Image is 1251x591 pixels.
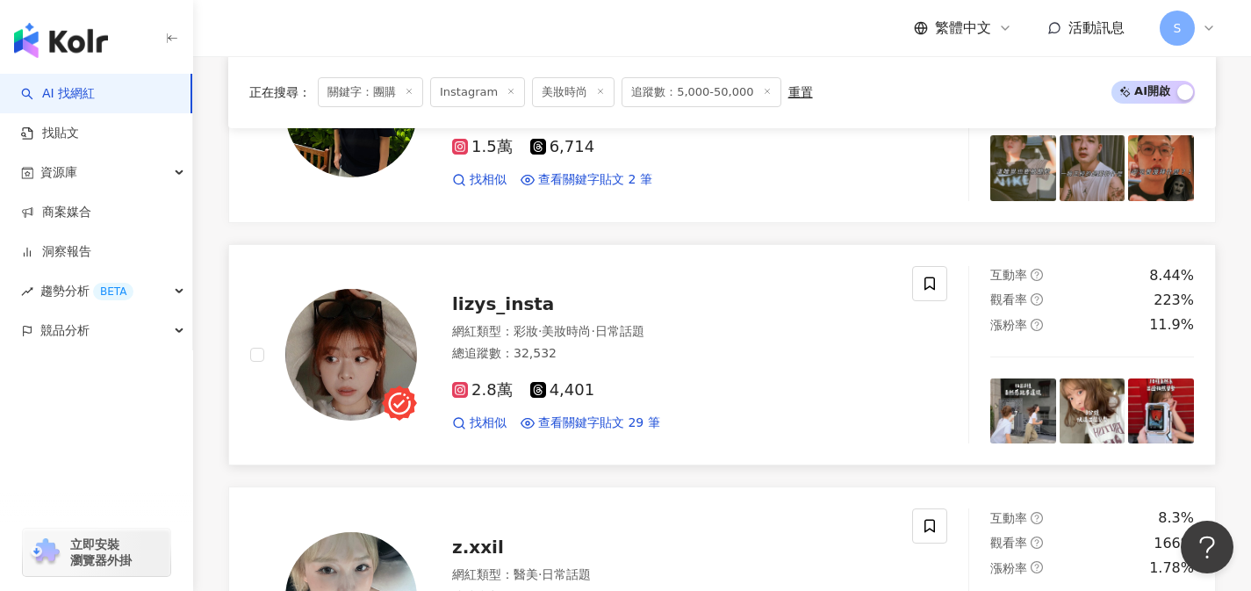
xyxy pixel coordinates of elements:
[40,311,90,350] span: 競品分析
[538,567,542,581] span: ·
[452,566,891,584] div: 網紅類型 ：
[530,381,595,400] span: 4,401
[521,171,652,189] a: 查看關鍵字貼文 2 筆
[1181,521,1233,573] iframe: Help Scout Beacon - Open
[40,271,133,311] span: 趨勢分析
[452,537,504,558] span: z.xxil
[1149,559,1194,578] div: 1.78%
[1031,319,1043,331] span: question-circle
[990,511,1027,525] span: 互動率
[521,414,660,432] a: 查看關鍵字貼文 29 筆
[1149,315,1194,335] div: 11.9%
[430,77,525,107] span: Instagram
[990,292,1027,306] span: 觀看率
[990,318,1027,332] span: 漲粉率
[538,324,542,338] span: ·
[1068,19,1125,36] span: 活動訊息
[21,125,79,142] a: 找貼文
[21,204,91,221] a: 商案媒合
[1149,266,1194,285] div: 8.44%
[591,324,594,338] span: ·
[452,345,891,363] div: 總追蹤數 ： 32,532
[1031,269,1043,281] span: question-circle
[93,283,133,300] div: BETA
[452,381,513,400] span: 2.8萬
[595,324,644,338] span: 日常話題
[1154,534,1194,553] div: 166%
[1060,378,1125,444] img: post-image
[788,85,813,99] div: 重置
[990,135,1056,201] img: post-image
[470,414,507,432] span: 找相似
[1031,561,1043,573] span: question-circle
[990,536,1027,550] span: 觀看率
[530,138,595,156] span: 6,714
[514,567,538,581] span: 醫美
[1174,18,1182,38] span: S
[538,414,660,432] span: 查看關鍵字貼文 29 筆
[228,244,1216,466] a: KOL Avatarlizys_insta網紅類型：彩妝·美妝時尚·日常話題總追蹤數：32,5322.8萬4,401找相似查看關鍵字貼文 29 筆互動率question-circle8.44%觀...
[1158,508,1194,528] div: 8.3%
[452,171,507,189] a: 找相似
[935,18,991,38] span: 繁體中文
[14,23,108,58] img: logo
[1128,135,1194,201] img: post-image
[538,171,652,189] span: 查看關鍵字貼文 2 筆
[514,324,538,338] span: 彩妝
[470,171,507,189] span: 找相似
[542,567,591,581] span: 日常話題
[452,323,891,341] div: 網紅類型 ：
[452,414,507,432] a: 找相似
[1031,512,1043,524] span: question-circle
[990,561,1027,575] span: 漲粉率
[40,153,77,192] span: 資源庫
[1128,378,1194,444] img: post-image
[532,77,615,107] span: 美妝時尚
[990,268,1027,282] span: 互動率
[542,324,591,338] span: 美妝時尚
[249,85,311,99] span: 正在搜尋 ：
[1060,135,1125,201] img: post-image
[70,537,132,568] span: 立即安裝 瀏覽器外掛
[23,529,170,576] a: chrome extension立即安裝 瀏覽器外掛
[990,378,1056,444] img: post-image
[1154,291,1194,310] div: 223%
[1031,293,1043,306] span: question-circle
[21,285,33,298] span: rise
[1031,537,1043,549] span: question-circle
[318,77,423,107] span: 關鍵字：團購
[622,77,780,107] span: 追蹤數：5,000-50,000
[28,538,62,566] img: chrome extension
[452,293,554,314] span: lizys_insta
[285,289,417,421] img: KOL Avatar
[21,243,91,261] a: 洞察報告
[21,85,95,103] a: searchAI 找網紅
[452,138,513,156] span: 1.5萬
